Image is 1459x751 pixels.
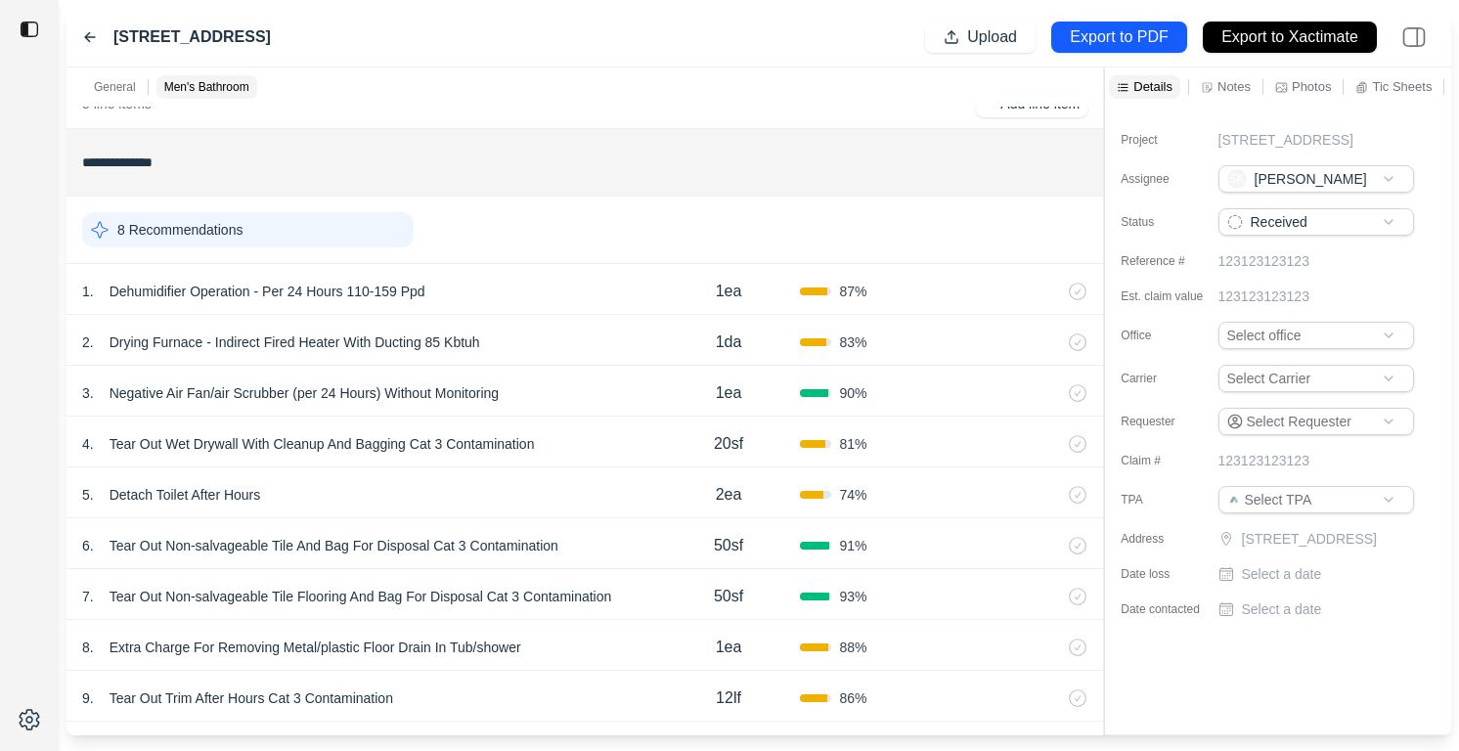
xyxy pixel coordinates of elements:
[82,485,94,505] p: 5 .
[102,430,543,458] p: Tear Out Wet Drywall With Cleanup And Bagging Cat 3 Contamination
[714,585,743,608] p: 50sf
[1393,16,1436,59] img: right-panel.svg
[839,688,866,708] span: 86 %
[1121,531,1218,547] label: Address
[716,483,742,507] p: 2ea
[82,638,94,657] p: 8 .
[925,22,1036,53] button: Upload
[716,636,742,659] p: 1ea
[82,282,94,301] p: 1 .
[1070,26,1168,49] p: Export to PDF
[1133,78,1172,95] p: Details
[1221,26,1358,49] p: Export to Xactimate
[1051,22,1187,53] button: Export to PDF
[967,26,1017,49] p: Upload
[82,332,94,352] p: 2 .
[839,587,866,606] span: 93 %
[117,220,243,240] p: 8 Recommendations
[1218,251,1309,271] p: 123123123123
[716,381,742,405] p: 1ea
[102,278,433,305] p: Dehumidifier Operation - Per 24 Hours 110-159 Ppd
[82,434,94,454] p: 4 .
[839,332,866,352] span: 83 %
[1372,78,1432,95] p: Tic Sheets
[839,282,866,301] span: 87 %
[82,688,94,708] p: 9 .
[82,587,94,606] p: 7 .
[839,536,866,555] span: 91 %
[102,481,269,508] p: Detach Toilet After Hours
[102,329,488,356] p: Drying Furnace - Indirect Fired Heater With Ducting 85 Kbtuh
[1218,287,1309,306] p: 123123123123
[1292,78,1331,95] p: Photos
[82,536,94,555] p: 6 .
[716,280,742,303] p: 1ea
[839,434,866,454] span: 81 %
[1218,130,1353,150] p: [STREET_ADDRESS]
[1242,599,1322,619] p: Select a date
[1121,492,1218,508] label: TPA
[113,25,271,49] label: [STREET_ADDRESS]
[1203,22,1377,53] button: Export to Xactimate
[102,685,401,712] p: Tear Out Trim After Hours Cat 3 Contamination
[20,20,39,39] img: toggle sidebar
[1121,566,1218,582] label: Date loss
[1121,253,1218,269] label: Reference #
[1121,601,1218,617] label: Date contacted
[1121,288,1218,304] label: Est. claim value
[1121,328,1218,343] label: Office
[82,383,94,403] p: 3 .
[102,583,620,610] p: Tear Out Non-salvageable Tile Flooring And Bag For Disposal Cat 3 Contamination
[714,432,743,456] p: 20sf
[1121,171,1218,187] label: Assignee
[716,686,741,710] p: 12lf
[1121,371,1218,386] label: Carrier
[164,79,249,95] p: Men's Bathroom
[1121,414,1218,429] label: Requester
[839,485,866,505] span: 74 %
[839,383,866,403] span: 90 %
[1121,214,1218,230] label: Status
[1242,529,1418,549] p: [STREET_ADDRESS]
[1242,564,1322,584] p: Select a date
[1121,453,1218,468] label: Claim #
[94,79,136,95] p: General
[714,534,743,557] p: 50sf
[839,638,866,657] span: 88 %
[102,532,566,559] p: Tear Out Non-salvageable Tile And Bag For Disposal Cat 3 Contamination
[716,331,742,354] p: 1da
[1217,78,1251,95] p: Notes
[102,379,507,407] p: Negative Air Fan/air Scrubber (per 24 Hours) Without Monitoring
[1121,132,1218,148] label: Project
[1218,451,1309,470] p: 123123123123
[102,634,529,661] p: Extra Charge For Removing Metal/plastic Floor Drain In Tub/shower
